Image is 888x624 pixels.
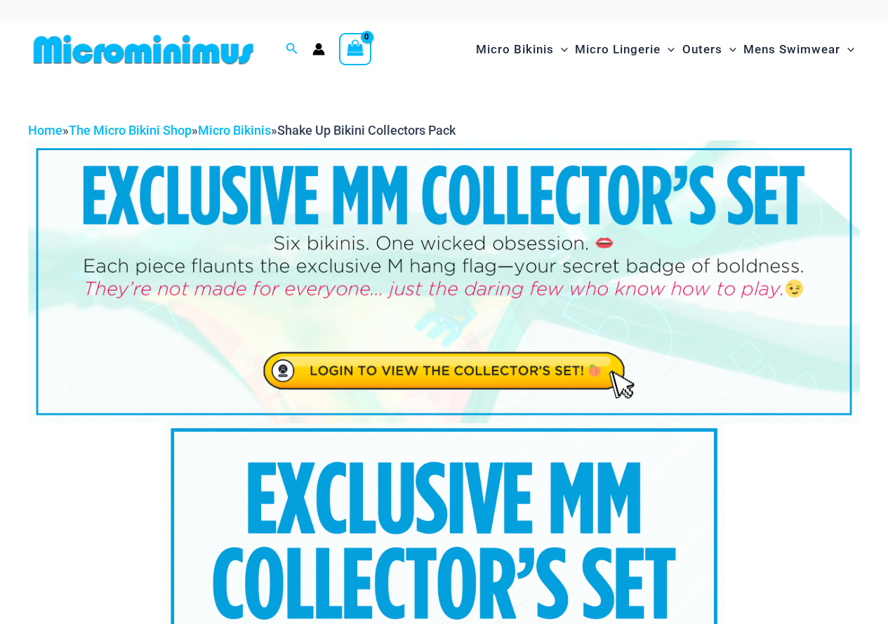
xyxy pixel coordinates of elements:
a: View Shopping Cart, empty [339,33,371,65]
a: Mens SwimwearMenu ToggleMenu Toggle [740,28,858,71]
span: Menu Toggle [840,32,854,67]
a: Search icon link [286,41,298,58]
a: Micro BikinisMenu ToggleMenu Toggle [472,28,571,71]
a: Account icon link [312,43,325,55]
span: Menu Toggle [722,32,736,67]
span: Shake Up Bikini Collectors Pack [277,123,456,138]
span: Micro Lingerie [575,32,661,67]
img: MM SHOP LOGO FLAT [28,34,259,65]
span: » » » [28,123,456,138]
a: The Micro Bikini Shop [69,123,192,138]
span: Menu Toggle [661,32,675,67]
nav: Site Navigation [470,26,860,73]
span: Micro Bikinis [476,32,554,67]
a: OutersMenu ToggleMenu Toggle [679,28,740,71]
span: Outers [682,32,722,67]
a: Micro LingerieMenu ToggleMenu Toggle [571,28,678,71]
span: Mens Swimwear [743,32,840,67]
img: Exclusive Collector's Drop Bikini [28,140,860,423]
a: Home [28,123,62,138]
span: Menu Toggle [554,32,568,67]
a: Micro Bikinis [198,123,271,138]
